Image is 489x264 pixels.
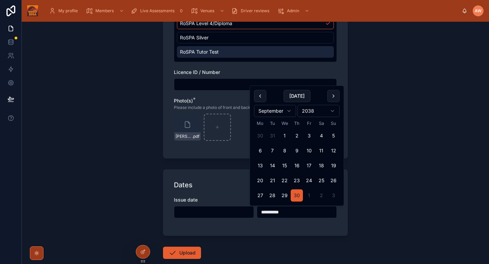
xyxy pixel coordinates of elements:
span: Admin [287,8,299,14]
span: Photo(s) [174,98,193,103]
a: Admin [275,5,313,17]
button: Saturday, 25 September 2038 [315,174,327,187]
button: Wednesday, 15 September 2038 [278,159,291,172]
a: Venues [189,5,228,17]
button: Saturday, 4 September 2038 [315,130,327,142]
button: Tuesday, 7 September 2038 [266,145,278,157]
th: Tuesday [266,120,278,127]
span: RoSPA Tutor Test [180,49,219,55]
table: September 2038 [254,120,340,202]
a: Live Assessments0 [129,5,187,17]
button: Saturday, 2 October 2038 [315,189,327,202]
span: Please include a photo of front and back where applicable. [174,105,286,110]
h1: Dates [174,180,193,190]
button: Sunday, 26 September 2038 [327,174,340,187]
span: My profile [58,8,78,14]
button: Tuesday, 31 August 2038 [266,130,278,142]
span: Members [95,8,114,14]
button: Monday, 27 September 2038 [254,189,266,202]
button: Tuesday, 21 September 2038 [266,174,278,187]
th: Thursday [291,120,303,127]
span: AW [475,8,482,14]
button: Monday, 13 September 2038 [254,159,266,172]
a: My profile [47,5,83,17]
button: Monday, 6 September 2038 [254,145,266,157]
th: Sunday [327,120,340,127]
button: Tuesday, 14 September 2038 [266,159,278,172]
button: Sunday, 19 September 2038 [327,159,340,172]
button: Friday, 24 September 2038 [303,174,315,187]
span: Venues [200,8,214,14]
span: [PERSON_NAME] [176,134,192,139]
button: Friday, 10 September 2038 [303,145,315,157]
button: Wednesday, 29 September 2038 [278,189,291,202]
button: Wednesday, 22 September 2038 [278,174,291,187]
span: Live Assessments [140,8,175,14]
a: Driver reviews [229,5,274,17]
a: Members [84,5,127,17]
img: App logo [27,5,38,16]
button: Tuesday, 28 September 2038 [266,189,278,202]
button: Friday, 17 September 2038 [303,159,315,172]
button: Upload [163,247,201,259]
button: Wednesday, 1 September 2038 [278,130,291,142]
span: Issue date [174,197,198,203]
span: Licence ID / Number [174,69,220,75]
span: RoSPA Silver [180,34,209,41]
div: 0 [177,7,185,15]
button: Thursday, 9 September 2038 [291,145,303,157]
th: Friday [303,120,315,127]
span: .pdf [192,134,199,139]
th: Monday [254,120,266,127]
div: scrollable content [43,3,462,18]
button: Monday, 20 September 2038 [254,174,266,187]
button: Thursday, 30 September 2038, selected [291,189,303,202]
span: Driver reviews [241,8,269,14]
button: Friday, 3 September 2038 [303,130,315,142]
button: Friday, 1 October 2038 [303,189,315,202]
button: Saturday, 18 September 2038 [315,159,327,172]
th: Wednesday [278,120,291,127]
button: Sunday, 3 October 2038 [327,189,340,202]
button: Saturday, 11 September 2038 [315,145,327,157]
button: [DATE] [284,90,310,102]
button: Monday, 30 August 2038 [254,130,266,142]
button: Sunday, 12 September 2038 [327,145,340,157]
button: Thursday, 23 September 2038 [291,174,303,187]
button: Thursday, 16 September 2038 [291,159,303,172]
button: Sunday, 5 September 2038 [327,130,340,142]
th: Saturday [315,120,327,127]
button: Wednesday, 8 September 2038 [278,145,291,157]
button: Thursday, 2 September 2038 [291,130,303,142]
span: RoSPA Level 4/Diploma [180,20,232,27]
